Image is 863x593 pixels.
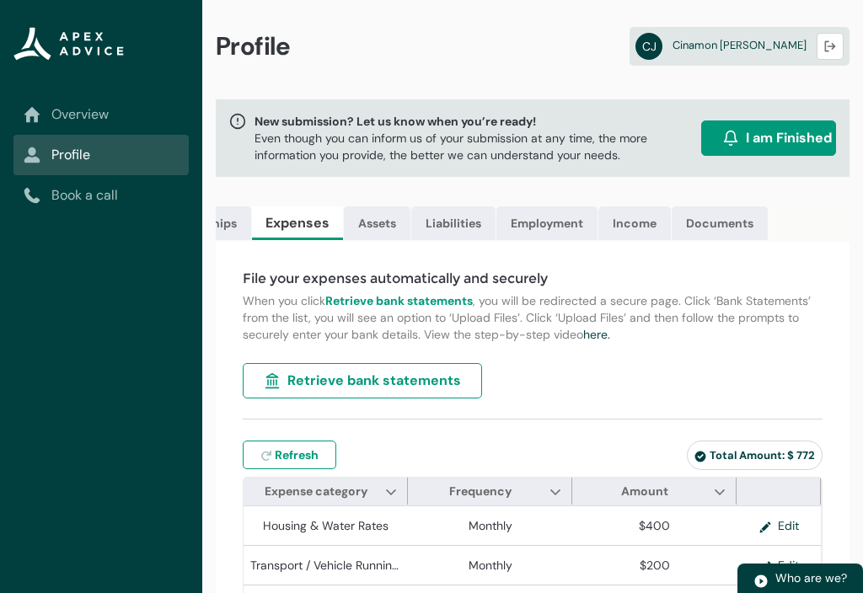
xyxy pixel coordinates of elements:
[746,128,832,148] span: I am Finished
[598,206,671,240] a: Income
[722,130,739,147] img: alarm.svg
[746,553,812,578] button: Edit
[775,570,847,585] span: Who are we?
[630,27,850,66] a: CJCinamon [PERSON_NAME]
[264,372,281,389] img: landmark.svg
[496,206,598,240] a: Employment
[287,371,461,391] span: Retrieve bank statements
[325,293,473,308] strong: Retrieve bank statements
[639,518,670,533] lightning-formatted-number: $400
[24,185,179,206] a: Book a call
[672,206,768,240] a: Documents
[216,30,291,62] span: Profile
[13,94,189,216] nav: Sub page
[24,104,179,125] a: Overview
[469,518,512,533] lightning-base-formatted-text: Monthly
[243,269,823,289] h4: File your expenses automatically and securely
[694,448,815,462] span: Total Amount: $ 772
[263,518,389,533] lightning-base-formatted-text: Housing & Water Rates
[673,38,807,52] span: Cinamon [PERSON_NAME]
[252,206,343,240] a: Expenses
[640,558,670,573] lightning-formatted-number: $200
[817,33,844,60] button: Logout
[13,27,124,61] img: Apex Advice Group
[243,363,482,398] button: Retrieve bank statements
[469,558,512,573] lightning-base-formatted-text: Monthly
[583,327,610,342] a: here.
[746,513,812,538] button: Edit
[243,292,823,343] p: When you click , you will be redirected a secure page. Click ‘Bank Statements’ from the list, you...
[687,441,823,470] lightning-badge: Total Amount
[635,33,662,60] abbr: CJ
[411,206,496,240] a: Liabilities
[753,574,769,589] img: play.svg
[275,446,319,463] span: Refresh
[344,206,410,240] a: Assets
[24,145,179,165] a: Profile
[255,130,694,163] p: Even though you can inform us of your submission at any time, the more information you provide, t...
[250,558,431,573] lightning-base-formatted-text: Transport / Vehicle Running costs
[701,120,836,156] button: I am Finished
[243,441,336,469] button: Refresh
[255,113,694,130] span: New submission? Let us know when you’re ready!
